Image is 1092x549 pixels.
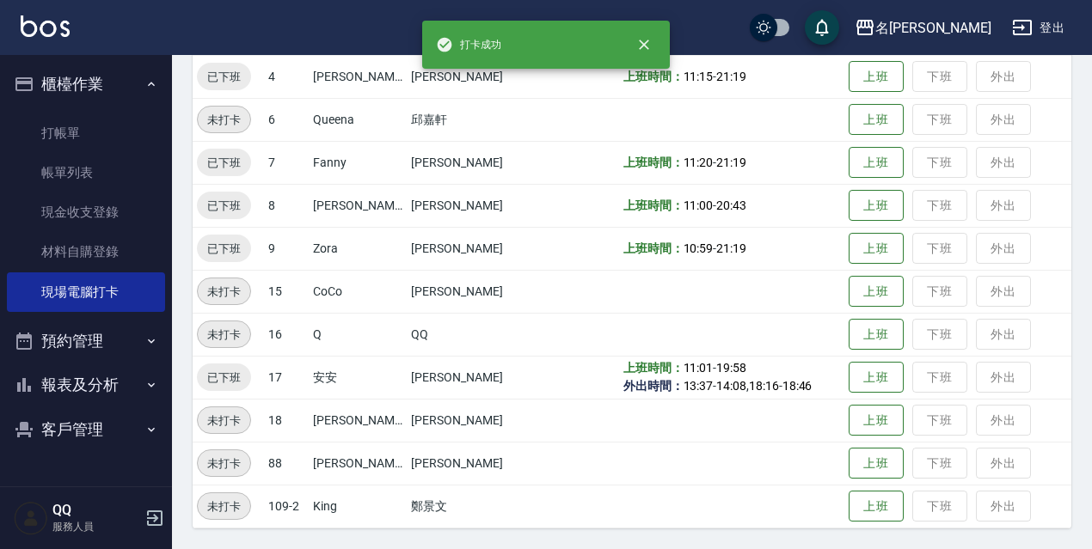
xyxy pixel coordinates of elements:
td: 15 [264,270,309,313]
td: - [619,227,844,270]
span: 11:01 [684,361,714,375]
button: 上班 [849,405,904,436]
td: [PERSON_NAME] [407,442,521,485]
td: 邱嘉軒 [407,98,521,141]
td: [PERSON_NAME] [309,399,407,442]
span: 打卡成功 [436,36,501,53]
span: 已下班 [197,240,251,258]
button: 上班 [849,233,904,265]
span: 已下班 [197,68,251,86]
span: 13:37 [684,379,714,393]
td: - [619,184,844,227]
span: 11:00 [684,198,714,212]
span: 已下班 [197,197,251,215]
td: - [619,55,844,98]
td: 7 [264,141,309,184]
td: 8 [264,184,309,227]
td: [PERSON_NAME] [407,270,521,313]
button: 上班 [849,104,904,136]
span: 14:08 [716,379,746,393]
td: [PERSON_NAME] [407,141,521,184]
span: 未打卡 [198,111,250,129]
td: [PERSON_NAME] [309,442,407,485]
span: 18:46 [782,379,813,393]
span: 未打卡 [198,454,250,473]
h5: QQ [52,502,140,519]
td: [PERSON_NAME] [407,184,521,227]
td: [PERSON_NAME] [309,55,407,98]
button: 上班 [849,190,904,222]
span: 11:20 [684,156,714,169]
button: 上班 [849,491,904,522]
span: 19:58 [716,361,746,375]
td: Q [309,313,407,356]
span: 18:16 [749,379,779,393]
a: 帳單列表 [7,153,165,192]
button: 上班 [849,319,904,351]
span: 已下班 [197,154,251,172]
td: 鄭景文 [407,485,521,528]
td: [PERSON_NAME] [407,227,521,270]
button: close [625,26,663,64]
span: 未打卡 [198,326,250,344]
span: 20:43 [716,198,746,212]
a: 打帳單 [7,113,165,153]
td: 9 [264,227,309,270]
button: 登出 [1005,12,1071,44]
span: 已下班 [197,369,251,387]
td: - [619,141,844,184]
b: 上班時間： [623,241,684,255]
td: QQ [407,313,521,356]
td: 16 [264,313,309,356]
button: 上班 [849,362,904,393]
td: 安安 [309,356,407,399]
td: 88 [264,442,309,485]
span: 未打卡 [198,497,250,515]
b: 上班時間： [623,198,684,212]
button: 客戶管理 [7,407,165,452]
button: 名[PERSON_NAME] [848,10,998,46]
td: [PERSON_NAME] [309,184,407,227]
td: 17 [264,356,309,399]
span: 未打卡 [198,283,250,301]
button: 櫃檯作業 [7,62,165,107]
a: 現金收支登錄 [7,192,165,232]
td: Queena [309,98,407,141]
button: save [805,10,839,45]
td: CoCo [309,270,407,313]
td: 4 [264,55,309,98]
td: [PERSON_NAME] [407,399,521,442]
img: Person [14,501,48,535]
p: 服務人員 [52,519,140,534]
td: - - , - [619,356,844,399]
td: Fanny [309,141,407,184]
b: 上班時間： [623,70,684,83]
b: 上班時間： [623,156,684,169]
td: 18 [264,399,309,442]
td: 6 [264,98,309,141]
img: Logo [21,15,70,37]
a: 現場電腦打卡 [7,272,165,312]
button: 上班 [849,61,904,93]
button: 報表及分析 [7,363,165,407]
button: 上班 [849,147,904,179]
td: 109-2 [264,485,309,528]
span: 10:59 [684,241,714,255]
td: Zora [309,227,407,270]
div: 名[PERSON_NAME] [875,17,991,39]
span: 未打卡 [198,412,250,430]
td: [PERSON_NAME] [407,356,521,399]
b: 外出時間： [623,379,684,393]
td: [PERSON_NAME] [407,55,521,98]
td: King [309,485,407,528]
b: 上班時間： [623,361,684,375]
a: 材料自購登錄 [7,232,165,271]
span: 21:19 [716,156,746,169]
button: 上班 [849,276,904,308]
button: 上班 [849,448,904,479]
button: 預約管理 [7,319,165,363]
span: 21:19 [716,241,746,255]
span: 21:19 [716,70,746,83]
span: 11:15 [684,70,714,83]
